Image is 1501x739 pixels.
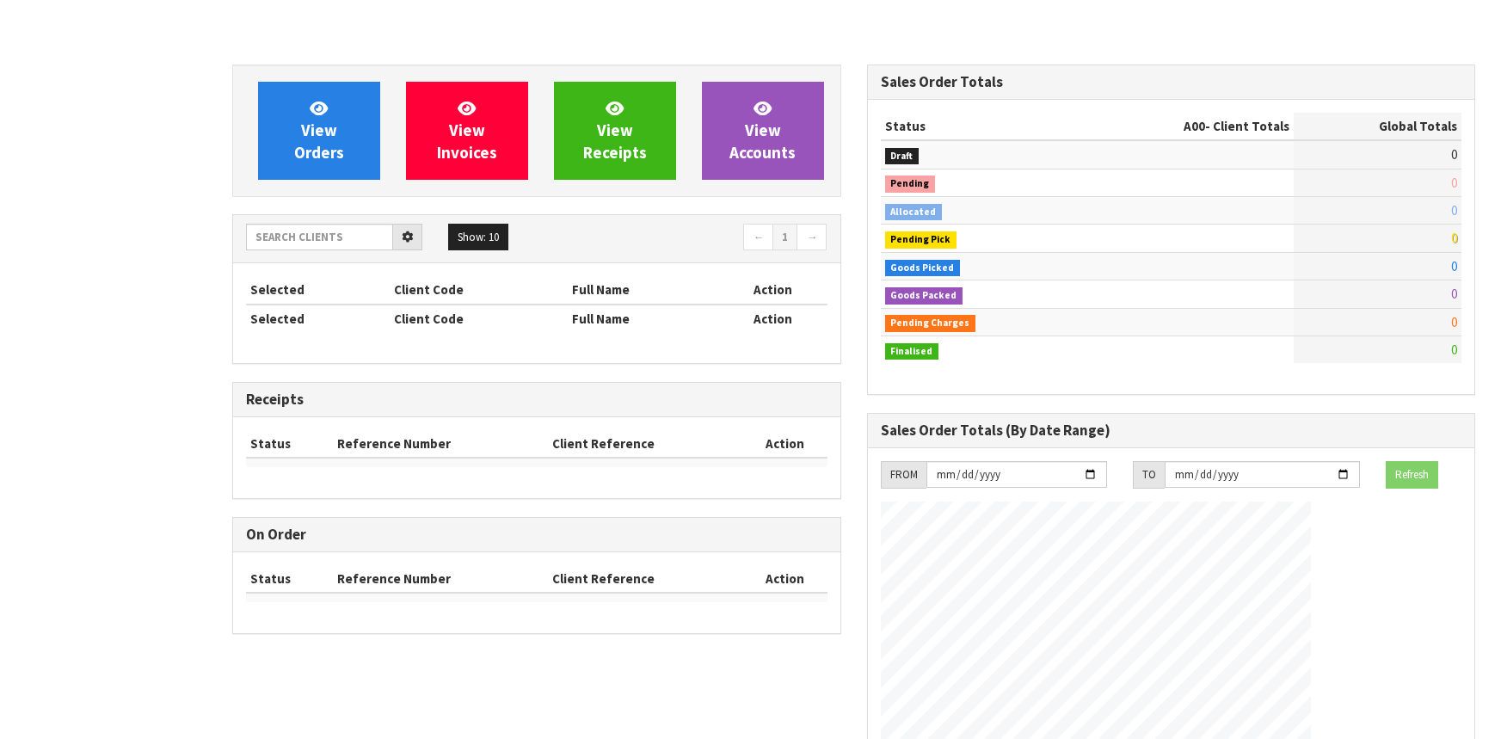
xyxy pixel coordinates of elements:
span: Goods Picked [885,260,961,277]
th: Reference Number [333,430,548,458]
th: Action [719,276,827,304]
th: Action [719,305,827,332]
nav: Page navigation [550,224,827,254]
span: A00 [1184,118,1205,134]
th: - Client Totals [1073,113,1294,140]
span: Allocated [885,204,943,221]
a: 1 [772,224,797,251]
h3: On Order [246,527,827,543]
span: Pending [885,176,936,193]
th: Global Totals [1294,113,1461,140]
span: Finalised [885,343,939,360]
span: View Orders [294,98,344,163]
button: Refresh [1386,461,1438,489]
span: 0 [1451,258,1457,274]
input: Search clients [246,224,393,250]
h3: Receipts [246,391,827,408]
th: Action [743,430,827,458]
th: Full Name [568,276,719,304]
span: Pending Charges [885,315,976,332]
a: ViewOrders [258,82,380,180]
button: Show: 10 [448,224,508,251]
th: Status [246,430,333,458]
th: Selected [246,305,390,332]
th: Full Name [568,305,719,332]
th: Reference Number [333,565,548,593]
th: Action [743,565,827,593]
h3: Sales Order Totals (By Date Range) [881,422,1462,439]
th: Status [881,113,1073,140]
span: View Accounts [729,98,796,163]
span: 0 [1451,314,1457,330]
span: View Invoices [437,98,497,163]
span: 0 [1451,202,1457,219]
th: Client Reference [548,430,744,458]
th: Client Reference [548,565,744,593]
th: Status [246,565,333,593]
th: Client Code [390,276,569,304]
a: → [797,224,827,251]
a: ViewReceipts [554,82,676,180]
span: Draft [885,148,920,165]
span: 0 [1451,175,1457,191]
th: Selected [246,276,390,304]
span: 0 [1451,286,1457,302]
h3: Sales Order Totals [881,74,1462,90]
span: 0 [1451,230,1457,246]
th: Client Code [390,305,569,332]
span: Pending Pick [885,231,957,249]
a: ← [743,224,773,251]
span: Goods Packed [885,287,963,305]
a: ViewAccounts [702,82,824,180]
span: 0 [1451,342,1457,358]
a: ViewInvoices [406,82,528,180]
div: FROM [881,461,926,489]
div: TO [1133,461,1165,489]
span: 0 [1451,146,1457,163]
span: View Receipts [583,98,647,163]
